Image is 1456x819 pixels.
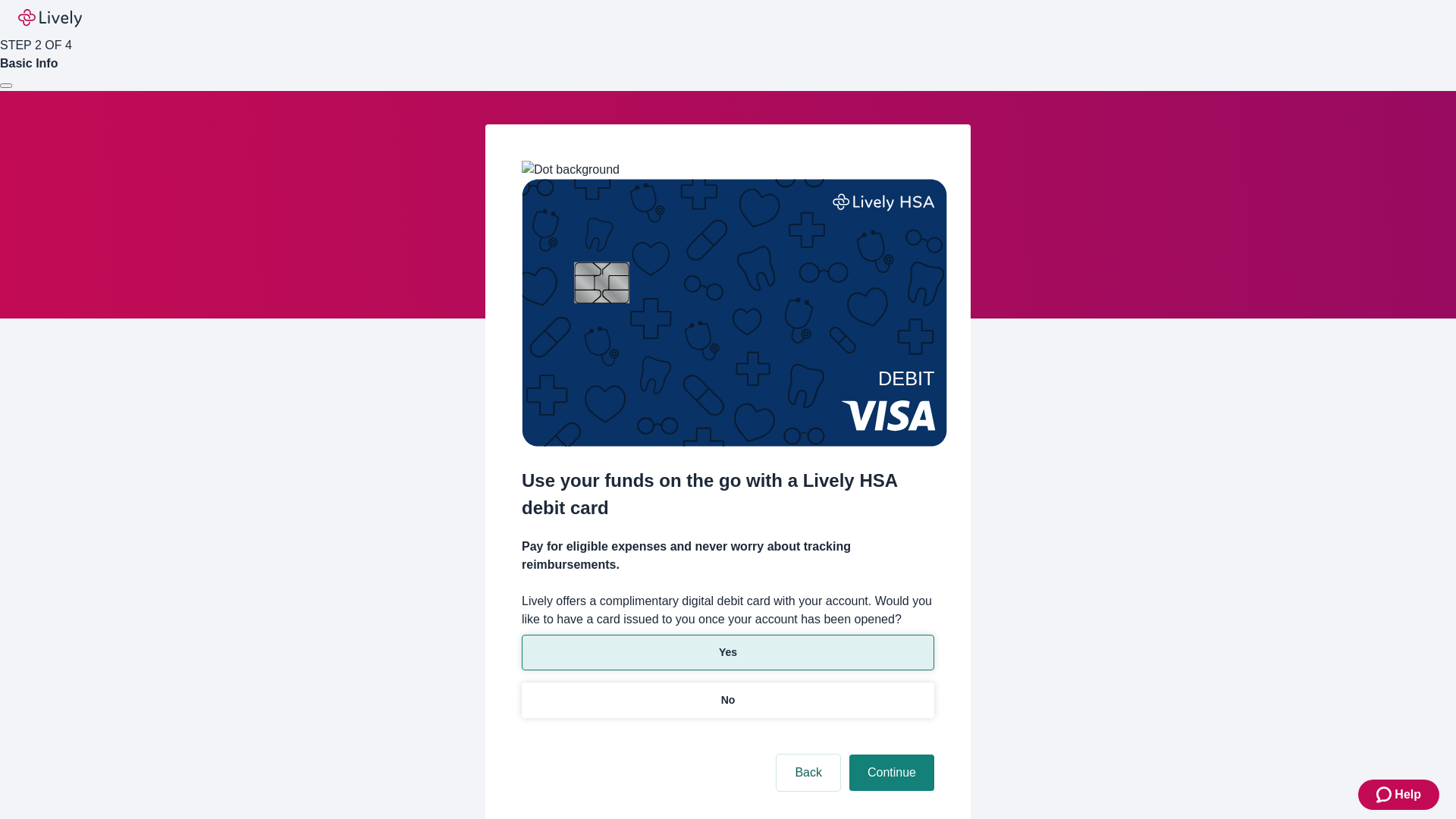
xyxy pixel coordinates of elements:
[1358,780,1439,810] button: Zendesk support iconHelp
[522,161,620,179] img: Dot background
[721,692,736,708] p: No
[1395,786,1421,804] span: Help
[522,682,934,718] button: No
[522,467,934,522] h2: Use your funds on the go with a Lively HSA debit card
[522,538,934,574] h4: Pay for eligible expenses and never worry about tracking reimbursements.
[522,635,934,670] button: Yes
[522,592,934,629] label: Lively offers a complimentary digital debit card with your account. Would you like to have a card...
[849,755,934,791] button: Continue
[18,9,82,27] img: Lively
[1376,786,1395,804] svg: Zendesk support icon
[719,645,737,661] p: Yes
[522,179,947,447] img: Debit card
[777,755,840,791] button: Back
